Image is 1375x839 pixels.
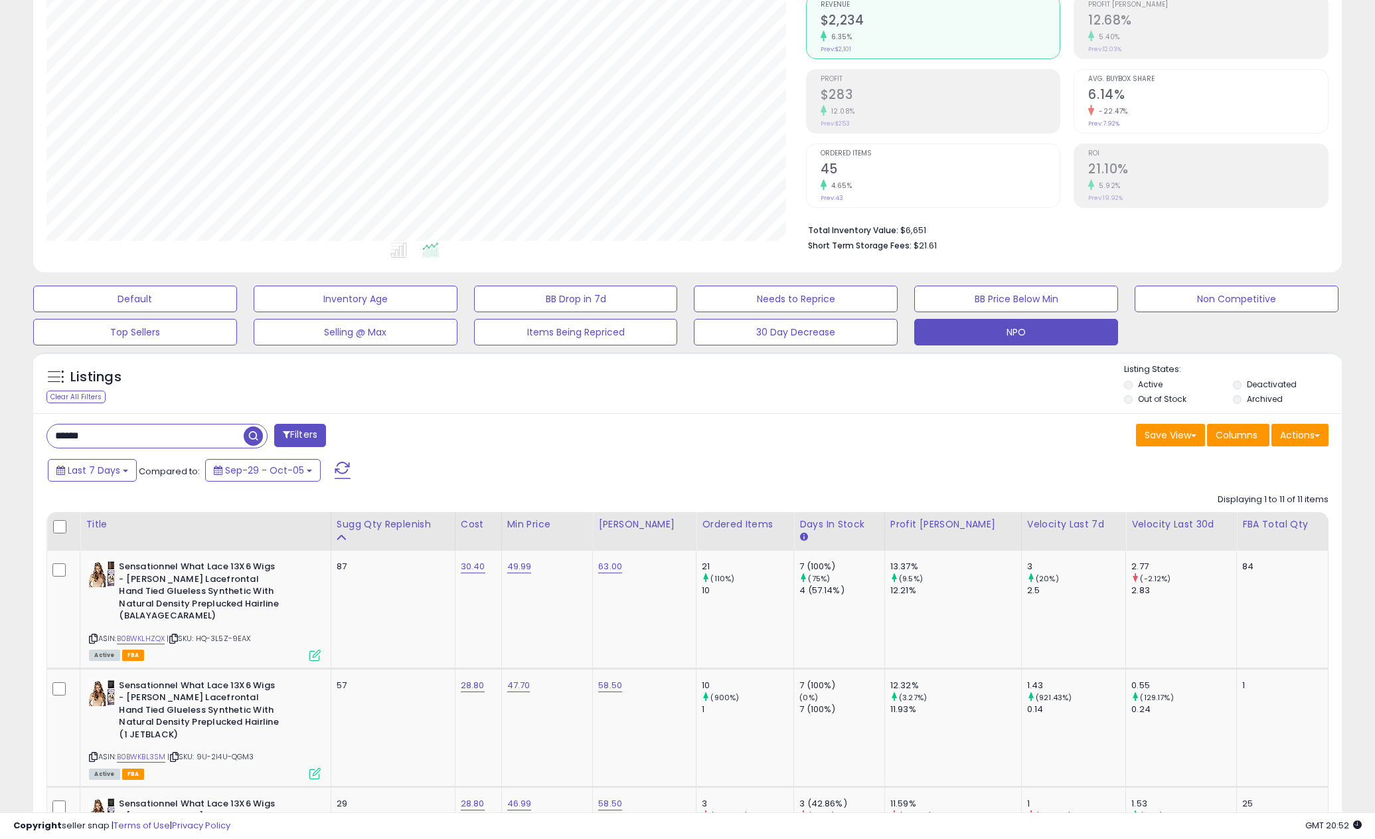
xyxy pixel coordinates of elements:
[48,459,137,482] button: Last 7 Days
[702,517,788,531] div: Ordered Items
[890,561,1021,573] div: 13.37%
[598,797,622,810] a: 58.50
[474,319,678,345] button: Items Being Repriced
[799,561,884,573] div: 7 (100%)
[507,797,532,810] a: 46.99
[172,819,230,832] a: Privacy Policy
[13,819,62,832] strong: Copyright
[821,87,1060,105] h2: $283
[702,703,793,715] div: 1
[827,106,855,116] small: 12.08%
[68,464,120,477] span: Last 7 Days
[702,798,793,810] div: 3
[13,820,230,832] div: seller snap | |
[117,751,166,763] a: B0BWKBL3SM
[1218,494,1329,506] div: Displaying 1 to 11 of 11 items
[1036,573,1059,584] small: (20%)
[337,517,449,531] div: Sugg Qty Replenish
[710,692,739,703] small: (900%)
[598,517,690,531] div: [PERSON_NAME]
[33,286,237,312] button: Default
[799,531,807,543] small: Days In Stock.
[1242,798,1318,810] div: 25
[890,798,1021,810] div: 11.59%
[694,286,898,312] button: Needs to Reprice
[89,650,120,661] span: All listings currently available for purchase on Amazon
[461,560,485,573] a: 30.40
[1027,585,1125,597] div: 2.5
[1242,561,1318,573] div: 84
[461,679,485,692] a: 28.80
[122,769,145,780] span: FBA
[899,573,923,584] small: (9.5%)
[1088,87,1328,105] h2: 6.14%
[1027,561,1125,573] div: 3
[507,679,530,692] a: 47.70
[1088,161,1328,179] h2: 21.10%
[474,286,678,312] button: BB Drop in 7d
[1094,32,1120,42] small: 5.40%
[507,560,532,573] a: 49.99
[274,424,326,447] button: Filters
[89,680,116,706] img: 51pxsXCpWjL._SL40_.jpg
[114,819,170,832] a: Terms of Use
[821,76,1060,83] span: Profit
[598,679,622,692] a: 58.50
[1027,703,1125,715] div: 0.14
[1135,286,1338,312] button: Non Competitive
[167,751,254,762] span: | SKU: 9U-2I4U-QGM3
[799,585,884,597] div: 4 (57.14%)
[694,319,898,345] button: 30 Day Decrease
[89,561,116,587] img: 51tPmWoKi1L._SL40_.jpg
[1138,393,1186,405] label: Out of Stock
[821,120,850,128] small: Prev: $253
[827,181,852,191] small: 4.65%
[799,692,818,703] small: (0%)
[1131,585,1236,597] div: 2.83
[461,797,485,810] a: 28.80
[808,573,830,584] small: (75%)
[890,680,1021,692] div: 12.32%
[1036,692,1072,703] small: (921.43%)
[821,1,1060,9] span: Revenue
[1247,393,1283,405] label: Archived
[1088,194,1123,202] small: Prev: 19.92%
[799,680,884,692] div: 7 (100%)
[821,45,851,53] small: Prev: $2,101
[799,798,884,810] div: 3 (42.86%)
[89,769,120,780] span: All listings currently available for purchase on Amazon
[702,585,793,597] div: 10
[1138,379,1163,390] label: Active
[167,633,250,644] span: | SKU: HQ-3L5Z-9EAX
[1131,798,1236,810] div: 1.53
[117,633,165,644] a: B0BWKLHZQX
[1131,561,1236,573] div: 2.77
[119,561,280,626] b: Sensationnel What Lace 13X6 Wigs - [PERSON_NAME] Lacefrontal Hand Tied Glueless Synthetic With Na...
[914,319,1118,345] button: NPO
[122,650,145,661] span: FBA
[1305,819,1362,832] span: 2025-10-13 20:52 GMT
[821,194,843,202] small: Prev: 43
[46,391,106,403] div: Clear All Filters
[1140,692,1173,703] small: (129.17%)
[337,680,445,692] div: 57
[337,798,445,810] div: 29
[710,573,734,584] small: (110%)
[598,560,622,573] a: 63.00
[1027,680,1125,692] div: 1.43
[808,240,912,251] b: Short Term Storage Fees:
[1136,424,1205,446] button: Save View
[799,517,879,531] div: Days In Stock
[808,221,1319,237] li: $6,651
[1088,1,1328,9] span: Profit [PERSON_NAME]
[1088,150,1328,157] span: ROI
[1247,379,1297,390] label: Deactivated
[1027,517,1120,531] div: Velocity Last 7d
[1207,424,1269,446] button: Columns
[1088,120,1119,128] small: Prev: 7.92%
[89,680,320,778] div: ASIN:
[799,703,884,715] div: 7 (100%)
[890,703,1021,715] div: 11.93%
[1088,13,1328,31] h2: 12.68%
[507,517,588,531] div: Min Price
